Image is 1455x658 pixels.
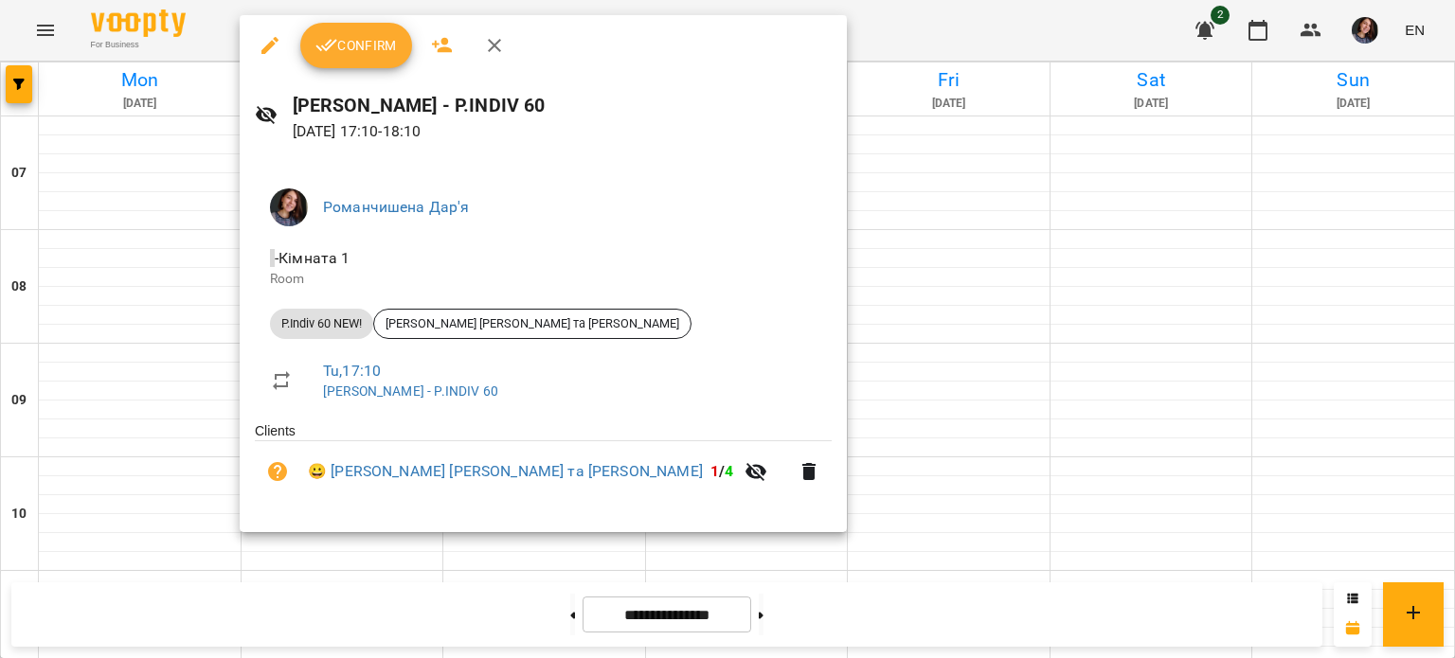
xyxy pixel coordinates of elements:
[270,249,354,267] span: - Кімната 1
[300,23,412,68] button: Confirm
[270,315,373,332] span: P.Indiv 60 NEW!
[308,460,703,483] a: 😀 [PERSON_NAME] [PERSON_NAME] та [PERSON_NAME]
[255,421,832,509] ul: Clients
[293,120,832,143] p: [DATE] 17:10 - 18:10
[373,309,692,339] div: [PERSON_NAME] [PERSON_NAME] та [PERSON_NAME]
[270,270,817,289] p: Room
[725,462,733,480] span: 4
[323,362,381,380] a: Tu , 17:10
[255,449,300,494] button: Unpaid. Bill the attendance?
[323,198,470,216] a: Романчишена Дар'я
[374,315,691,332] span: [PERSON_NAME] [PERSON_NAME] та [PERSON_NAME]
[315,34,397,57] span: Confirm
[710,462,733,480] b: /
[293,91,832,120] h6: [PERSON_NAME] - P.INDIV 60
[270,188,308,226] img: b750c600c4766cf471c6cba04cbd5fad.jpg
[323,383,498,399] a: [PERSON_NAME] - P.INDIV 60
[710,462,719,480] span: 1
